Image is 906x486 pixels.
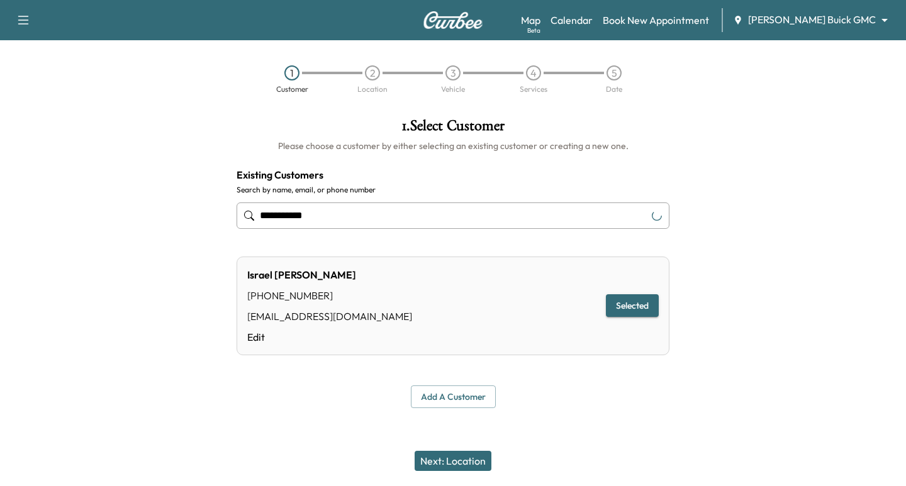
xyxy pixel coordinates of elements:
[237,167,669,182] h4: Existing Customers
[237,185,669,195] label: Search by name, email, or phone number
[247,329,412,345] a: Edit
[365,65,380,80] div: 2
[603,13,709,28] a: Book New Appointment
[247,288,412,303] div: [PHONE_NUMBER]
[276,86,308,93] div: Customer
[748,13,876,27] span: [PERSON_NAME] Buick GMC
[284,65,299,80] div: 1
[606,86,622,93] div: Date
[521,13,540,28] a: MapBeta
[606,294,659,318] button: Selected
[247,267,412,282] div: Israel [PERSON_NAME]
[237,118,669,140] h1: 1 . Select Customer
[551,13,593,28] a: Calendar
[237,140,669,152] h6: Please choose a customer by either selecting an existing customer or creating a new one.
[441,86,465,93] div: Vehicle
[411,385,496,409] button: Add a customer
[526,65,541,80] div: 4
[520,86,547,93] div: Services
[445,65,461,80] div: 3
[415,451,491,471] button: Next: Location
[247,309,412,324] div: [EMAIL_ADDRESS][DOMAIN_NAME]
[423,11,483,29] img: Curbee Logo
[527,26,540,35] div: Beta
[607,65,622,80] div: 5
[357,86,388,93] div: Location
